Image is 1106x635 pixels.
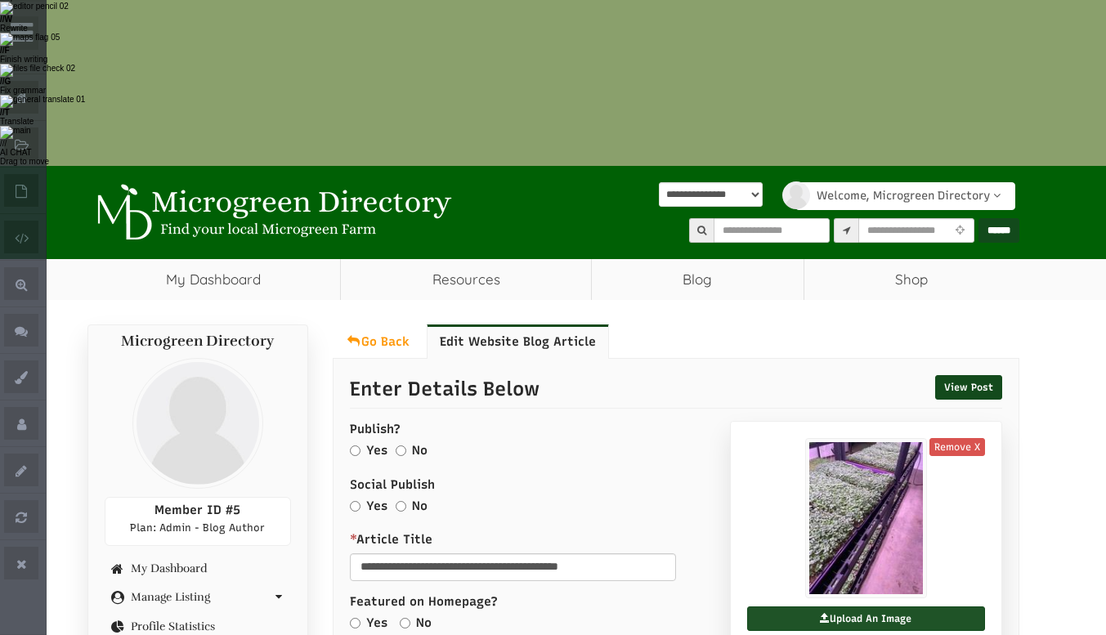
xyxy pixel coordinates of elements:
label: No [412,442,428,459]
input: Yes [350,618,360,628]
a: Shop [804,259,1019,300]
h4: Microgreen Directory [105,333,291,350]
a: My Dashboard [87,259,341,300]
input: Yes [350,501,360,512]
input: No [396,501,406,512]
label: No [416,615,432,632]
a: Blog [592,259,804,300]
a: My Dashboard [105,562,291,575]
label: Yes [366,442,387,459]
label: Featured on Homepage? [350,593,1002,610]
label: Social Publish [350,476,1002,494]
img: Microgreen Directory [87,184,455,241]
i: Use Current Location [952,226,969,236]
a: Go Back [333,324,423,359]
label: Yes [366,615,387,632]
input: No [400,618,410,628]
span: Member ID #5 [154,503,240,517]
div: Powered by [659,182,763,235]
a: Manage Listing [105,591,291,603]
a: Profile Statistics [105,620,291,633]
a: View Post [935,375,1002,400]
input: No [396,445,406,456]
label: No [412,498,428,515]
label: Upload An Image [747,606,985,631]
select: Language Translate Widget [659,182,763,207]
label: Yes [366,498,387,515]
label: Article Title [350,531,1002,548]
p: Enter Details Below [350,375,1002,408]
a: Remove X [929,438,985,456]
a: Resources [341,259,591,300]
a: Edit Website Blog Article [427,324,609,359]
label: Publish? [350,421,1002,438]
img: profile profile holder [782,181,810,209]
img: pphoto 460 [805,438,928,598]
span: Plan: Admin - Blog Author [130,521,265,534]
img: profile profile holder [132,358,263,489]
input: Yes [350,445,360,456]
a: Welcome, Microgreen Directory [795,182,1015,210]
